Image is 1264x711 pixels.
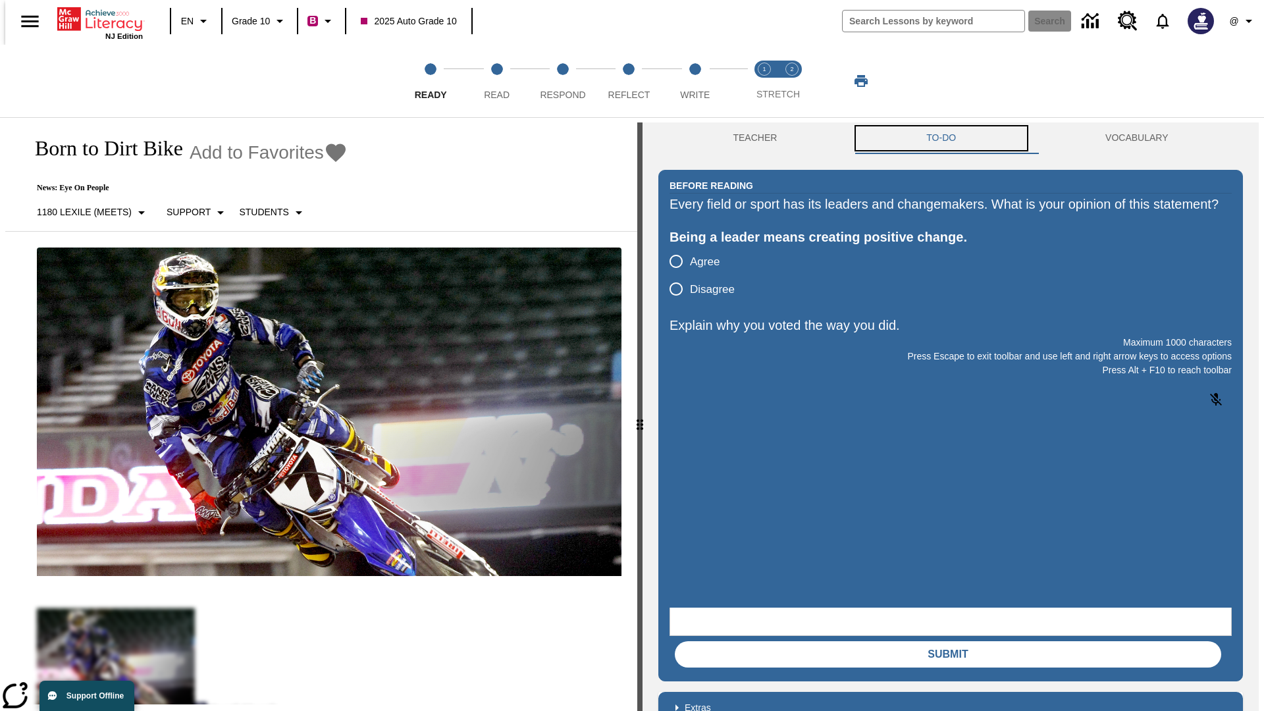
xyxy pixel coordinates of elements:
button: Support Offline [39,681,134,711]
button: Reflect step 4 of 5 [591,45,667,117]
span: STRETCH [756,89,800,99]
span: Reflect [608,90,650,100]
button: Open side menu [11,2,49,41]
button: Write step 5 of 5 [657,45,733,117]
span: EN [181,14,194,28]
p: News: Eye On People [21,183,348,193]
button: Respond step 3 of 5 [525,45,601,117]
button: Click to activate and allow voice recognition [1200,384,1232,415]
p: Support [167,205,211,219]
span: 2025 Auto Grade 10 [361,14,456,28]
a: Notifications [1145,4,1180,38]
span: Agree [690,253,720,271]
button: Print [840,69,882,93]
div: activity [643,122,1259,711]
span: Disagree [690,281,735,298]
button: Submit [675,641,1221,668]
p: Press Escape to exit toolbar and use left and right arrow keys to access options [670,350,1232,363]
span: Respond [540,90,585,100]
button: Profile/Settings [1222,9,1264,33]
p: Explain why you voted the way you did. [670,315,1232,336]
button: Select Student [234,201,311,224]
button: Select Lexile, 1180 Lexile (Meets) [32,201,155,224]
a: Data Center [1074,3,1110,39]
button: Teacher [658,122,852,154]
span: Support Offline [66,691,124,700]
div: poll [670,248,745,303]
span: Read [484,90,510,100]
button: Boost Class color is violet red. Change class color [302,9,341,33]
body: Explain why you voted the way you did. Maximum 1000 characters Press Alt + F10 to reach toolbar P... [5,11,192,22]
button: Add to Favorites - Born to Dirt Bike [190,141,348,164]
div: Home [57,5,143,40]
div: reading [5,122,637,704]
button: Read step 2 of 5 [458,45,535,117]
span: NJ Edition [105,32,143,40]
p: 1180 Lexile (Meets) [37,205,132,219]
h2: Before Reading [670,178,753,193]
button: Select a new avatar [1180,4,1222,38]
span: B [309,13,316,29]
img: Avatar [1188,8,1214,34]
text: 1 [762,66,766,72]
p: Press Alt + F10 to reach toolbar [670,363,1232,377]
button: Stretch Read step 1 of 2 [745,45,783,117]
button: VOCABULARY [1031,122,1243,154]
button: Stretch Respond step 2 of 2 [773,45,811,117]
a: Resource Center, Will open in new tab [1110,3,1145,39]
div: Every field or sport has its leaders and changemakers. What is your opinion of this statement? [670,194,1232,215]
p: Maximum 1000 characters [670,336,1232,350]
button: Scaffolds, Support [161,201,234,224]
span: Grade 10 [232,14,270,28]
button: TO-DO [852,122,1031,154]
div: Press Enter or Spacebar and then press right and left arrow keys to move the slider [637,122,643,711]
input: search field [843,11,1024,32]
button: Grade: Grade 10, Select a grade [226,9,293,33]
button: Ready step 1 of 5 [392,45,469,117]
img: Motocross racer James Stewart flies through the air on his dirt bike. [37,248,621,577]
span: Write [680,90,710,100]
div: Instructional Panel Tabs [658,122,1243,154]
text: 2 [790,66,793,72]
span: Add to Favorites [190,142,324,163]
h1: Born to Dirt Bike [21,136,183,161]
div: Being a leader means creating positive change. [670,226,1232,248]
button: Language: EN, Select a language [175,9,217,33]
p: Students [239,205,288,219]
span: Ready [415,90,447,100]
span: @ [1229,14,1238,28]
